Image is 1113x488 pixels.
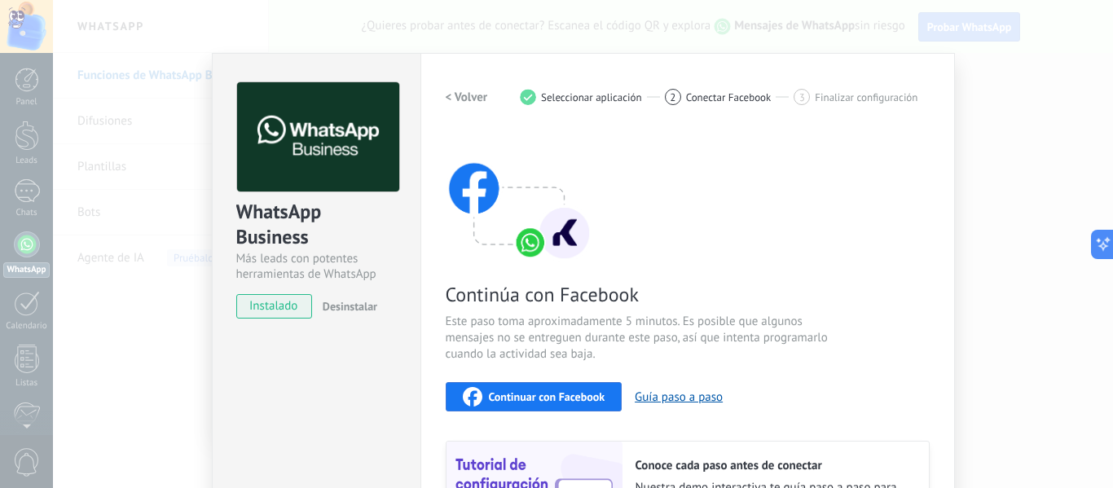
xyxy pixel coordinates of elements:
button: Desinstalar [316,294,377,319]
img: logo_main.png [237,82,399,192]
span: Seleccionar aplicación [541,91,642,103]
span: Continuar con Facebook [489,391,605,402]
div: WhatsApp Business [236,199,397,251]
span: Conectar Facebook [686,91,772,103]
h2: Conoce cada paso antes de conectar [636,458,913,473]
span: instalado [237,294,311,319]
button: < Volver [446,82,488,112]
span: Este paso toma aproximadamente 5 minutos. Es posible que algunos mensajes no se entreguen durante... [446,314,834,363]
span: Desinstalar [323,299,377,314]
button: Continuar con Facebook [446,382,622,411]
h2: < Volver [446,90,488,105]
img: connect with facebook [446,131,592,262]
span: 3 [799,90,805,104]
span: Finalizar configuración [815,91,917,103]
span: 2 [670,90,675,104]
button: Guía paso a paso [635,389,723,405]
span: Continúa con Facebook [446,282,834,307]
div: Más leads con potentes herramientas de WhatsApp [236,251,397,282]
